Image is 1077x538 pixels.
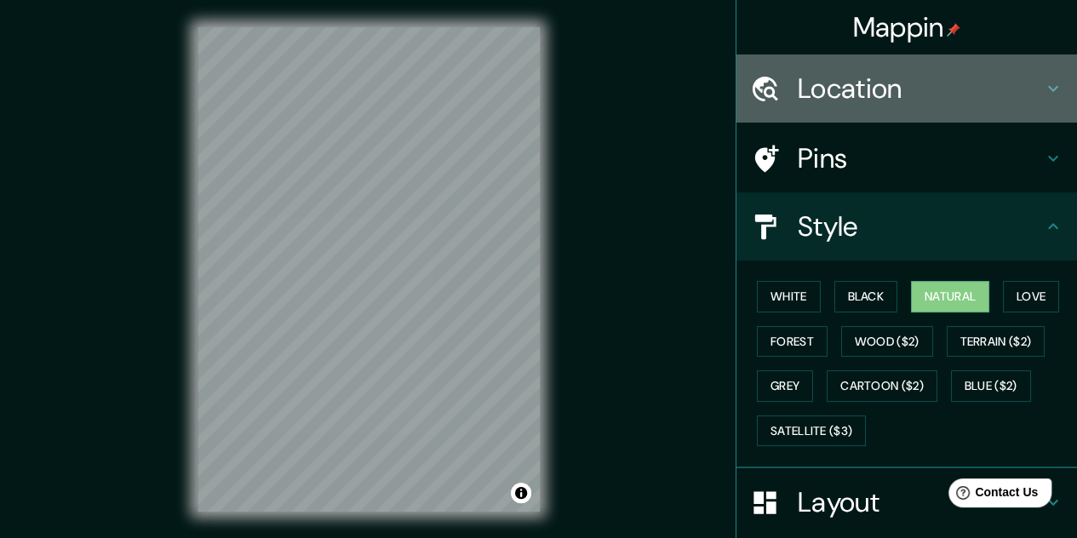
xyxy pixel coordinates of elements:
button: Satellite ($3) [757,415,866,447]
button: Blue ($2) [951,370,1031,402]
h4: Layout [798,485,1043,519]
h4: Mappin [853,10,961,44]
button: Wood ($2) [841,326,933,358]
img: pin-icon.png [947,23,960,37]
button: White [757,281,821,312]
iframe: Help widget launcher [925,472,1058,519]
button: Black [834,281,898,312]
button: Grey [757,370,813,402]
div: Layout [736,468,1077,536]
button: Forest [757,326,828,358]
h4: Pins [798,141,1043,175]
h4: Location [798,72,1043,106]
button: Love [1003,281,1059,312]
div: Pins [736,124,1077,192]
button: Terrain ($2) [947,326,1045,358]
div: Location [736,54,1077,123]
button: Cartoon ($2) [827,370,937,402]
h4: Style [798,209,1043,243]
canvas: Map [198,27,540,512]
div: Style [736,192,1077,260]
button: Natural [911,281,989,312]
button: Toggle attribution [511,483,531,503]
